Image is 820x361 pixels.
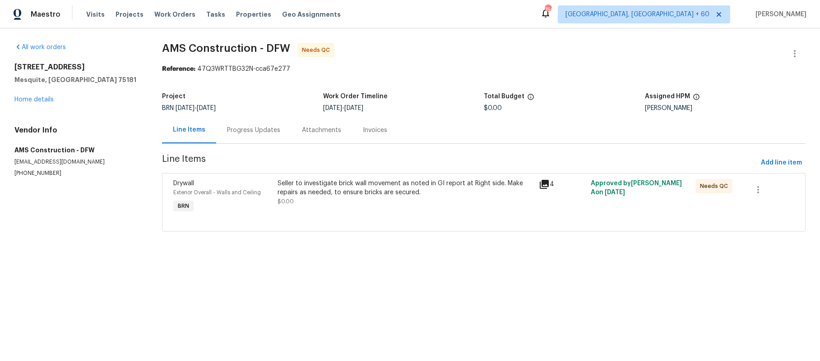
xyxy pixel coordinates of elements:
[14,158,140,166] p: [EMAIL_ADDRESS][DOMAIN_NAME]
[162,64,806,73] div: 47Q3WRTTBG32N-cca67e277
[14,146,140,155] h5: AMS Construction - DFW
[14,63,140,72] h2: [STREET_ADDRESS]
[162,66,195,72] b: Reference:
[173,190,261,195] span: Exterior Overall - Walls and Ceiling
[761,157,802,169] span: Add line item
[757,155,806,171] button: Add line item
[539,179,586,190] div: 4
[14,75,140,84] h5: Mesquite, [GEOGRAPHIC_DATA] 75181
[227,126,280,135] div: Progress Updates
[86,10,105,19] span: Visits
[323,105,363,111] span: -
[605,189,625,196] span: [DATE]
[693,93,700,105] span: The hpm assigned to this work order.
[162,93,185,100] h5: Project
[545,5,551,14] div: 750
[174,201,193,210] span: BRN
[236,10,271,19] span: Properties
[176,105,216,111] span: -
[323,93,388,100] h5: Work Order Timeline
[173,125,205,134] div: Line Items
[197,105,216,111] span: [DATE]
[302,126,341,135] div: Attachments
[278,179,533,197] div: Seller to investigate brick wall movement as noted in GI report at Right side. Make repairs as ne...
[116,10,144,19] span: Projects
[14,44,66,50] a: All work orders
[484,105,502,111] span: $0.00
[527,93,534,105] span: The total cost of line items that have been proposed by Opendoor. This sum includes line items th...
[14,169,140,177] p: [PHONE_NUMBER]
[173,180,194,187] span: Drywall
[344,105,363,111] span: [DATE]
[14,96,54,103] a: Home details
[154,10,195,19] span: Work Orders
[282,10,341,19] span: Geo Assignments
[565,10,709,19] span: [GEOGRAPHIC_DATA], [GEOGRAPHIC_DATA] + 60
[752,10,806,19] span: [PERSON_NAME]
[162,105,216,111] span: BRN
[302,46,334,55] span: Needs QC
[31,10,60,19] span: Maestro
[176,105,195,111] span: [DATE]
[363,126,387,135] div: Invoices
[14,126,140,135] h4: Vendor Info
[645,93,690,100] h5: Assigned HPM
[700,182,732,191] span: Needs QC
[645,105,806,111] div: [PERSON_NAME]
[484,93,524,100] h5: Total Budget
[206,11,225,18] span: Tasks
[162,43,290,54] span: AMS Construction - DFW
[278,199,294,204] span: $0.00
[323,105,342,111] span: [DATE]
[591,180,682,196] span: Approved by [PERSON_NAME] A on
[162,155,757,171] span: Line Items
